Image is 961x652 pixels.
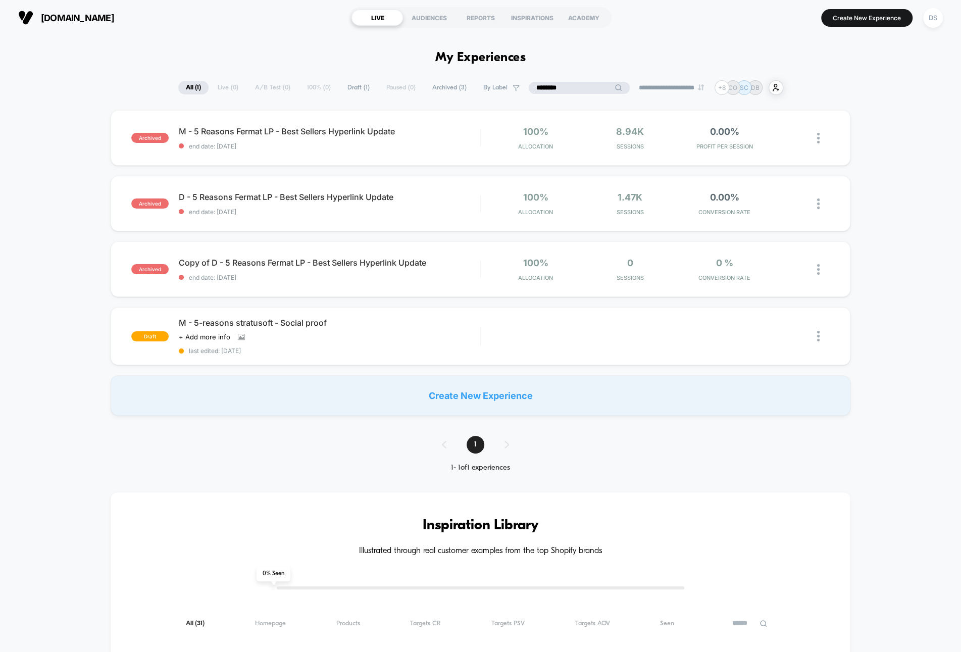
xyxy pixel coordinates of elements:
span: CONVERSION RATE [680,209,769,216]
img: close [817,198,820,209]
span: Targets AOV [575,620,610,627]
div: 1 - 1 of 1 experiences [432,464,529,472]
p: DB [751,84,760,91]
span: Archived ( 3 ) [425,81,474,94]
p: SC [740,84,748,91]
span: Copy of D - 5 Reasons Fermat LP - Best Sellers Hyperlink Update [179,258,480,268]
span: 1.47k [618,192,642,203]
span: last edited: [DATE] [179,347,480,355]
button: Create New Experience [821,9,913,27]
span: Targets CR [410,620,441,627]
div: Create New Experience [111,375,850,416]
span: Sessions [585,143,675,150]
span: Sessions [585,274,675,281]
img: Visually logo [18,10,33,25]
span: Allocation [518,209,553,216]
span: end date: [DATE] [179,142,480,150]
span: All ( 1 ) [178,81,209,94]
span: Seen [660,620,674,627]
span: 100% [523,126,548,137]
div: ACADEMY [558,10,609,26]
span: 1 [467,436,484,454]
img: close [817,331,820,341]
span: ( 31 ) [195,620,205,627]
span: end date: [DATE] [179,274,480,281]
span: D - 5 Reasons Fermat LP - Best Sellers Hyperlink Update [179,192,480,202]
span: By Label [483,84,508,91]
button: DS [920,8,946,28]
span: M - 5 Reasons Fermat LP - Best Sellers Hyperlink Update [179,126,480,136]
span: + Add more info [179,333,230,341]
span: end date: [DATE] [179,208,480,216]
div: DS [923,8,943,28]
span: [DOMAIN_NAME] [41,13,114,23]
button: [DOMAIN_NAME] [15,10,117,26]
span: 0 [627,258,633,268]
span: draft [131,331,169,341]
span: 100% [523,192,548,203]
span: Draft ( 1 ) [340,81,377,94]
span: Allocation [518,274,553,281]
span: PROFIT PER SESSION [680,143,769,150]
span: 8.94k [616,126,644,137]
h3: Inspiration Library [141,518,820,534]
div: + 8 [715,80,729,95]
span: 0.00% [710,126,739,137]
div: LIVE [351,10,403,26]
h4: Illustrated through real customer examples from the top Shopify brands [141,546,820,556]
span: 0 % [716,258,733,268]
span: archived [131,133,169,143]
div: INSPIRATIONS [506,10,558,26]
div: REPORTS [454,10,506,26]
span: 0 % Seen [257,566,290,581]
span: Homepage [255,620,286,627]
img: end [698,84,704,90]
span: archived [131,198,169,209]
span: 100% [523,258,548,268]
span: Targets PSV [491,620,525,627]
span: All [186,620,205,627]
img: close [817,133,820,143]
span: Products [336,620,360,627]
span: 0.00% [710,192,739,203]
span: Allocation [518,143,553,150]
img: close [817,264,820,275]
p: CO [728,84,737,91]
span: CONVERSION RATE [680,274,769,281]
span: archived [131,264,169,274]
h1: My Experiences [435,51,526,65]
span: Sessions [585,209,675,216]
div: AUDIENCES [403,10,454,26]
span: M - 5-reasons stratusoft - Social proof [179,318,480,328]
